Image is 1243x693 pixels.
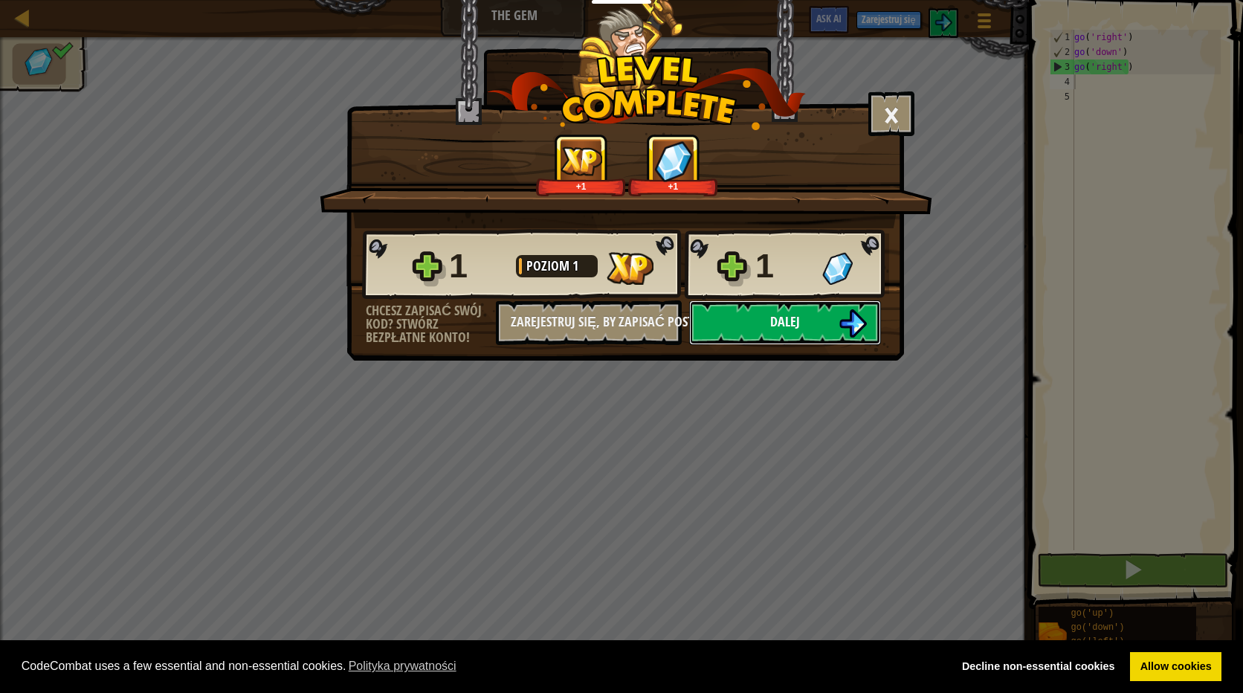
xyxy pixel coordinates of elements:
[607,252,653,285] img: Doświadczenie
[487,55,806,130] img: level_complete.png
[654,141,693,181] img: Klejnoty
[22,655,940,677] span: CodeCombat uses a few essential and non-essential cookies.
[346,655,459,677] a: learn more about cookies
[572,257,578,275] span: 1
[770,312,800,331] span: Dalej
[449,242,507,290] div: 1
[952,652,1125,682] a: deny cookies
[539,181,623,192] div: +1
[839,309,867,338] img: Dalej
[496,300,682,345] button: Zarejestruj się, by zapisać postępy
[366,304,496,344] div: Chcesz zapisać swój kod? Stwórz bezpłatne konto!
[631,181,715,192] div: +1
[868,91,914,136] button: ×
[561,146,602,175] img: Doświadczenie
[526,257,572,275] span: Poziom
[689,300,881,345] button: Dalej
[1130,652,1221,682] a: allow cookies
[822,252,853,285] img: Klejnoty
[755,242,813,290] div: 1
